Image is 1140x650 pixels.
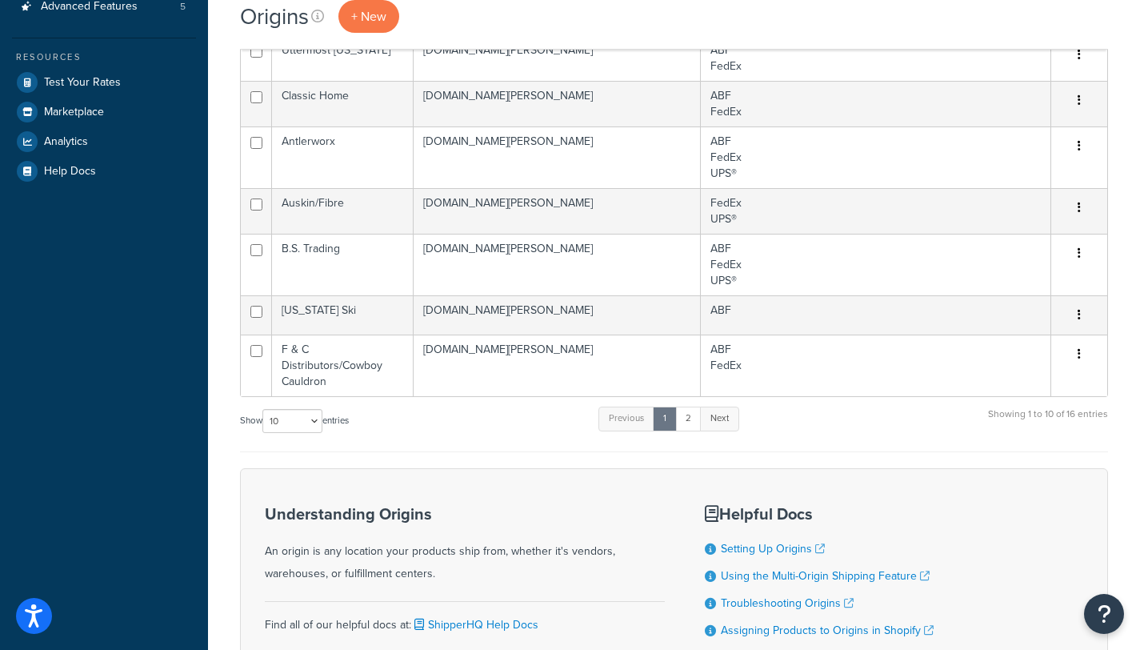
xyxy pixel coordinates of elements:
[701,35,1051,81] td: ABF FedEx
[411,616,538,633] a: ShipperHQ Help Docs
[12,98,196,126] a: Marketplace
[44,76,121,90] span: Test Your Rates
[414,335,701,396] td: [DOMAIN_NAME][PERSON_NAME]
[653,407,677,431] a: 1
[705,505,934,523] h3: Helpful Docs
[414,35,701,81] td: [DOMAIN_NAME][PERSON_NAME]
[701,188,1051,234] td: FedEx UPS®
[1084,594,1124,634] button: Open Resource Center
[265,505,665,585] div: An origin is any location your products ship from, whether it's vendors, warehouses, or fulfillme...
[44,165,96,179] span: Help Docs
[701,234,1051,295] td: ABF FedEx UPS®
[12,50,196,64] div: Resources
[598,407,654,431] a: Previous
[414,295,701,335] td: [DOMAIN_NAME][PERSON_NAME]
[12,68,196,97] a: Test Your Rates
[721,568,930,584] a: Using the Multi-Origin Shipping Feature
[701,126,1051,188] td: ABF FedEx UPS®
[272,234,414,295] td: B.S. Trading
[414,126,701,188] td: [DOMAIN_NAME][PERSON_NAME]
[414,188,701,234] td: [DOMAIN_NAME][PERSON_NAME]
[272,335,414,396] td: F & C Distributors/Cowboy Cauldron
[272,126,414,188] td: Antlerworx
[414,81,701,126] td: [DOMAIN_NAME][PERSON_NAME]
[675,407,702,431] a: 2
[721,595,854,612] a: Troubleshooting Origins
[265,601,665,636] div: Find all of our helpful docs at:
[700,407,739,431] a: Next
[265,505,665,523] h3: Understanding Origins
[12,127,196,156] a: Analytics
[414,234,701,295] td: [DOMAIN_NAME][PERSON_NAME]
[721,540,825,557] a: Setting Up Origins
[701,81,1051,126] td: ABF FedEx
[272,295,414,335] td: [US_STATE] Ski
[272,81,414,126] td: Classic Home
[272,188,414,234] td: Auskin/Fibre
[721,622,934,639] a: Assigning Products to Origins in Shopify
[701,335,1051,396] td: ABF FedEx
[44,106,104,119] span: Marketplace
[12,157,196,186] a: Help Docs
[262,409,322,433] select: Showentries
[351,7,386,26] span: + New
[272,35,414,81] td: Uttermost [US_STATE]
[240,409,349,433] label: Show entries
[988,405,1108,439] div: Showing 1 to 10 of 16 entries
[240,1,309,32] h1: Origins
[44,135,88,149] span: Analytics
[701,295,1051,335] td: ABF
